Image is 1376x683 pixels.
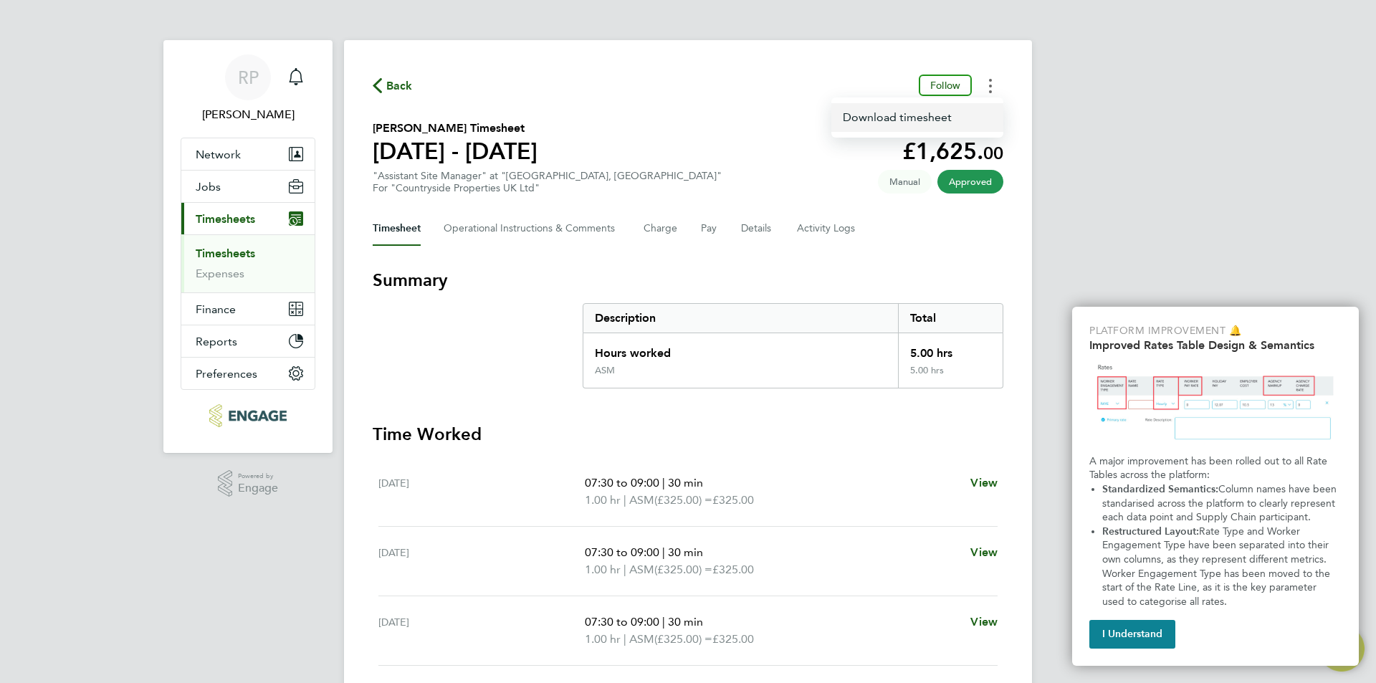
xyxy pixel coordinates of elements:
button: Timesheet [373,211,421,246]
span: 30 min [668,476,703,489]
span: 30 min [668,615,703,629]
span: ASM [629,561,654,578]
span: 07:30 to 09:00 [585,615,659,629]
span: £325.00 [712,632,754,646]
span: ASM [629,631,654,648]
span: Powered by [238,470,278,482]
div: Total [898,304,1003,333]
div: 5.00 hrs [898,333,1003,365]
button: Timesheets Menu [978,75,1003,97]
span: Timesheets [196,212,255,226]
strong: Standardized Semantics: [1102,483,1218,495]
p: Platform Improvement 🔔 [1089,324,1342,338]
span: 07:30 to 09:00 [585,476,659,489]
span: | [662,476,665,489]
button: Details [741,211,774,246]
span: | [623,632,626,646]
span: Finance [196,302,236,316]
span: Jobs [196,180,221,194]
span: 07:30 to 09:00 [585,545,659,559]
span: Engage [238,482,278,495]
p: A major improvement has been rolled out to all Rate Tables across the platform: [1089,454,1342,482]
span: View [970,615,998,629]
a: Expenses [196,267,244,280]
button: Operational Instructions & Comments [444,211,621,246]
div: Summary [583,303,1003,388]
nav: Main navigation [163,40,333,453]
span: Back [386,77,413,95]
span: (£325.00) = [654,563,712,576]
span: Remy Pritchard [181,106,315,123]
div: [DATE] [378,613,585,648]
div: [DATE] [378,474,585,509]
h3: Summary [373,269,1003,292]
strong: Restructured Layout: [1102,525,1199,538]
app-decimal: £1,625. [902,138,1003,165]
div: Hours worked [583,333,898,365]
span: | [662,615,665,629]
a: Timesheets Menu [831,103,1003,132]
span: | [623,493,626,507]
span: Preferences [196,367,257,381]
span: | [662,545,665,559]
span: RP [238,68,259,87]
button: Pay [701,211,718,246]
span: Rate Type and Worker Engagement Type have been separated into their own columns, as they represen... [1102,525,1333,608]
span: This timesheet has been approved. [937,170,1003,194]
h1: [DATE] - [DATE] [373,137,537,166]
div: [DATE] [378,544,585,578]
span: View [970,545,998,559]
button: I Understand [1089,620,1175,649]
img: Updated Rates Table Design & Semantics [1089,358,1342,449]
span: Follow [930,79,960,92]
span: 1.00 hr [585,632,621,646]
h3: Time Worked [373,423,1003,446]
span: | [623,563,626,576]
span: 00 [983,143,1003,163]
h2: [PERSON_NAME] Timesheet [373,120,537,137]
span: 1.00 hr [585,493,621,507]
span: (£325.00) = [654,493,712,507]
a: Go to account details [181,54,315,123]
span: Network [196,148,241,161]
div: Improved Rate Table Semantics [1072,307,1359,666]
span: 30 min [668,545,703,559]
div: Description [583,304,898,333]
span: Column names have been standarised across the platform to clearly represent each data point and S... [1102,483,1339,523]
div: ASM [595,365,615,376]
span: View [970,476,998,489]
img: pcrnet-logo-retina.png [209,404,286,427]
span: This timesheet was manually created. [878,170,932,194]
span: £325.00 [712,563,754,576]
div: "Assistant Site Manager" at "[GEOGRAPHIC_DATA], [GEOGRAPHIC_DATA]" [373,170,722,194]
div: 5.00 hrs [898,365,1003,388]
span: £325.00 [712,493,754,507]
span: ASM [629,492,654,509]
div: For "Countryside Properties UK Ltd" [373,182,722,194]
span: Reports [196,335,237,348]
span: (£325.00) = [654,632,712,646]
a: Go to home page [181,404,315,427]
button: Charge [644,211,678,246]
button: Activity Logs [797,211,857,246]
span: 1.00 hr [585,563,621,576]
h2: Improved Rates Table Design & Semantics [1089,338,1342,352]
a: Timesheets [196,247,255,260]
